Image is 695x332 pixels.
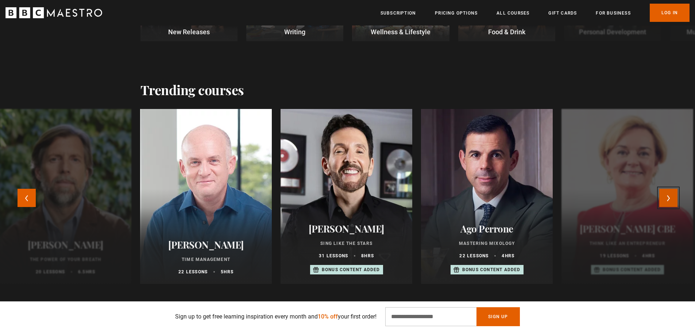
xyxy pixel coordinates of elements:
[505,253,515,258] abbr: hrs
[462,266,521,273] p: Bonus content added
[36,269,65,275] p: 20 lessons
[430,240,544,247] p: Mastering Mixology
[352,27,449,37] p: Wellness & Lifestyle
[289,223,404,234] h2: [PERSON_NAME]
[458,27,555,37] p: Food & Drink
[603,266,661,273] p: Bonus content added
[319,253,348,259] p: 31 lessons
[175,312,377,321] p: Sign up to get free learning inspiration every month and your first order!
[246,27,343,37] p: Writing
[548,9,577,17] a: Gift Cards
[149,256,263,263] p: Time Management
[149,239,263,250] h2: [PERSON_NAME]
[421,109,553,284] a: Ago Perrone Mastering Mixology 22 lessons 4hrs Bonus content added
[645,253,655,258] abbr: hrs
[140,82,244,97] h2: Trending courses
[140,27,237,37] p: New Releases
[281,109,412,284] a: [PERSON_NAME] Sing Like the Stars 31 lessons 8hrs Bonus content added
[221,269,233,275] p: 5
[178,269,208,275] p: 22 lessons
[322,266,380,273] p: Bonus content added
[364,253,374,258] abbr: hrs
[86,269,96,274] abbr: hrs
[596,9,630,17] a: For business
[224,269,233,274] abbr: hrs
[381,4,690,22] nav: Primary
[459,253,489,259] p: 22 lessons
[561,109,693,284] a: [PERSON_NAME] CBE Think Like an Entrepreneur 19 lessons 4hrs Bonus content added
[289,240,404,247] p: Sing Like the Stars
[430,223,544,234] h2: Ago Perrone
[600,253,629,259] p: 19 lessons
[78,269,95,275] p: 6.5
[642,253,655,259] p: 4
[140,109,272,284] a: [PERSON_NAME] Time Management 22 lessons 5hrs
[564,27,661,37] p: Personal Development
[8,239,123,250] h2: [PERSON_NAME]
[381,9,416,17] a: Subscription
[650,4,690,22] a: Log In
[570,240,684,247] p: Think Like an Entrepreneur
[8,256,123,263] p: The Power of Your Breath
[361,253,374,259] p: 8
[497,9,529,17] a: All Courses
[318,313,338,320] span: 10% off
[502,253,514,259] p: 4
[476,307,520,326] button: Sign Up
[5,7,102,18] svg: BBC Maestro
[570,223,684,234] h2: [PERSON_NAME] CBE
[435,9,478,17] a: Pricing Options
